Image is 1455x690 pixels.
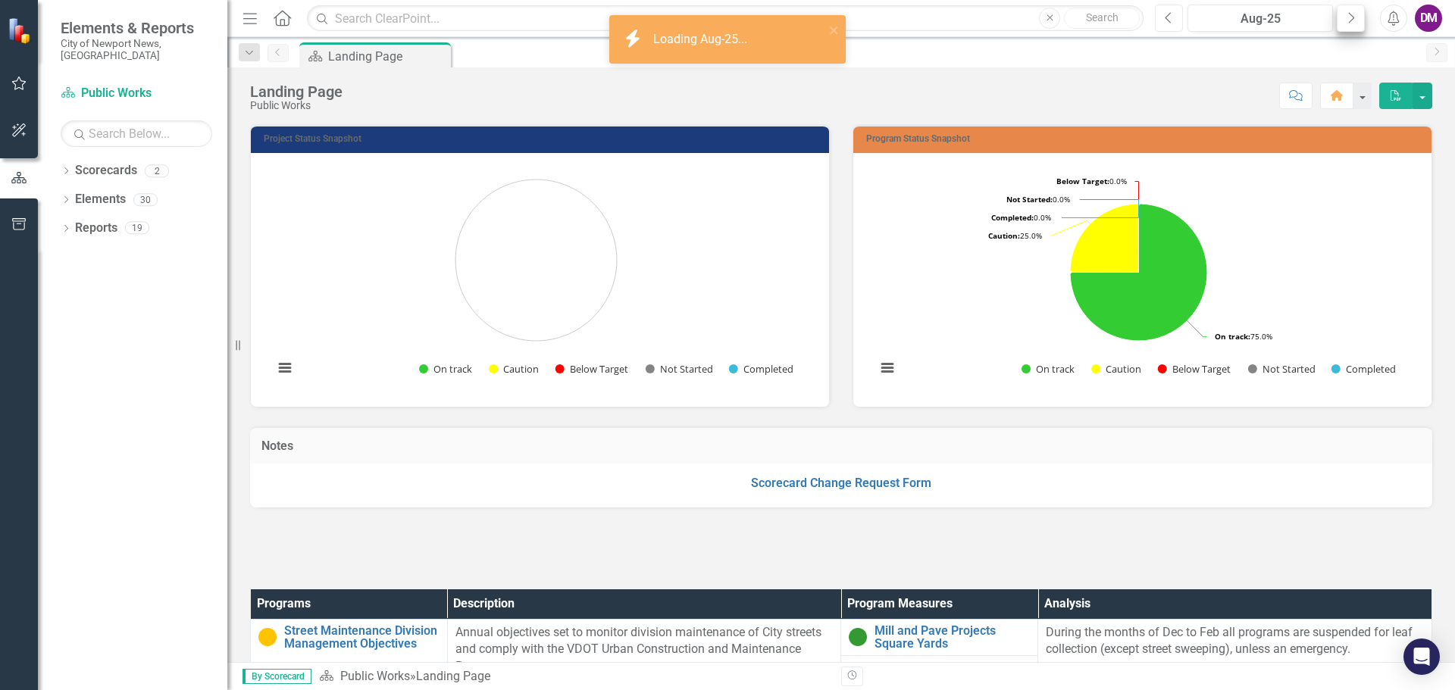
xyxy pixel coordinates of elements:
div: Loading Aug-25... [653,31,751,48]
button: Search [1064,8,1140,29]
p: Mill and Pave, Caution due to Equipment in Shop [1046,661,1424,685]
p: During the months of Dec to Feb all programs are suspended for leaf collection (except street swe... [1046,624,1424,662]
div: Landing Page [328,47,447,66]
h3: Notes [261,439,1421,453]
span: By Scorecard [242,669,311,684]
button: Show Below Target [1158,362,1231,376]
img: ClearPoint Strategy [8,17,34,43]
svg: Interactive chart [266,164,806,392]
div: Aug-25 [1193,10,1328,28]
a: Public Works [340,669,410,683]
a: Reports [75,220,117,237]
text: 0.0% [1056,176,1127,186]
span: Annual objectives set to monitor division maintenance of City streets and comply with the VDOT Ur... [455,625,821,674]
img: Caution [258,628,277,646]
div: Chart. Highcharts interactive chart. [266,164,814,392]
input: Search Below... [61,120,212,147]
button: Show Not Started [646,362,712,376]
a: Mill and Pave Projects Square Yards [875,624,1030,651]
div: 30 [133,193,158,206]
a: Curb and Gutter Replacement [875,660,1030,687]
h3: Program Status Snapshot [866,134,1424,144]
tspan: Not Started: [1006,194,1053,205]
button: Show Completed [1331,362,1396,376]
a: Scorecard Change Request Form [751,476,931,490]
div: Open Intercom Messenger [1403,638,1440,675]
a: Street Maintenance Division Management Objectives [284,624,440,651]
svg: Interactive chart [868,164,1409,392]
text: 75.0% [1215,331,1272,342]
text: Not Started [660,362,713,376]
button: View chart menu, Chart [274,357,296,379]
input: Search ClearPoint... [307,5,1144,32]
button: Show On track [419,362,472,376]
button: Show Caution [1091,362,1141,376]
tspan: On track: [1215,331,1250,342]
button: close [829,21,840,39]
path: Caution, 1. [1070,204,1138,272]
img: On Target [849,628,867,646]
div: » [319,668,830,685]
div: Landing Page [416,669,490,683]
text: 0.0% [1006,194,1070,205]
tspan: Caution: [988,230,1020,241]
td: Double-Click to Edit Right Click for Context Menu [841,619,1038,655]
tspan: Below Target: [1056,176,1109,186]
a: Scorecards [75,162,137,180]
text: Not Started [1263,362,1316,376]
div: Landing Page [250,83,343,100]
span: Elements & Reports [61,19,212,37]
path: On track, 3. [1070,204,1207,341]
div: Chart. Highcharts interactive chart. [868,164,1416,392]
button: DM [1415,5,1442,32]
a: Public Works [61,85,212,102]
text: 25.0% [988,230,1042,241]
button: Show Below Target [555,362,629,376]
button: Show Completed [729,362,793,376]
button: Aug-25 [1187,5,1333,32]
tspan: Completed: [991,212,1034,223]
h3: Project Status Snapshot [264,134,821,144]
a: Elements [75,191,126,208]
button: Show Caution [489,362,539,376]
div: Public Works [250,100,343,111]
div: 19 [125,222,149,235]
text: 0.0% [991,212,1051,223]
button: View chart menu, Chart [877,357,898,379]
button: Show On track [1022,362,1075,376]
button: Show Not Started [1248,362,1315,376]
div: 2 [145,164,169,177]
span: Search [1086,11,1119,23]
small: City of Newport News, [GEOGRAPHIC_DATA] [61,37,212,62]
